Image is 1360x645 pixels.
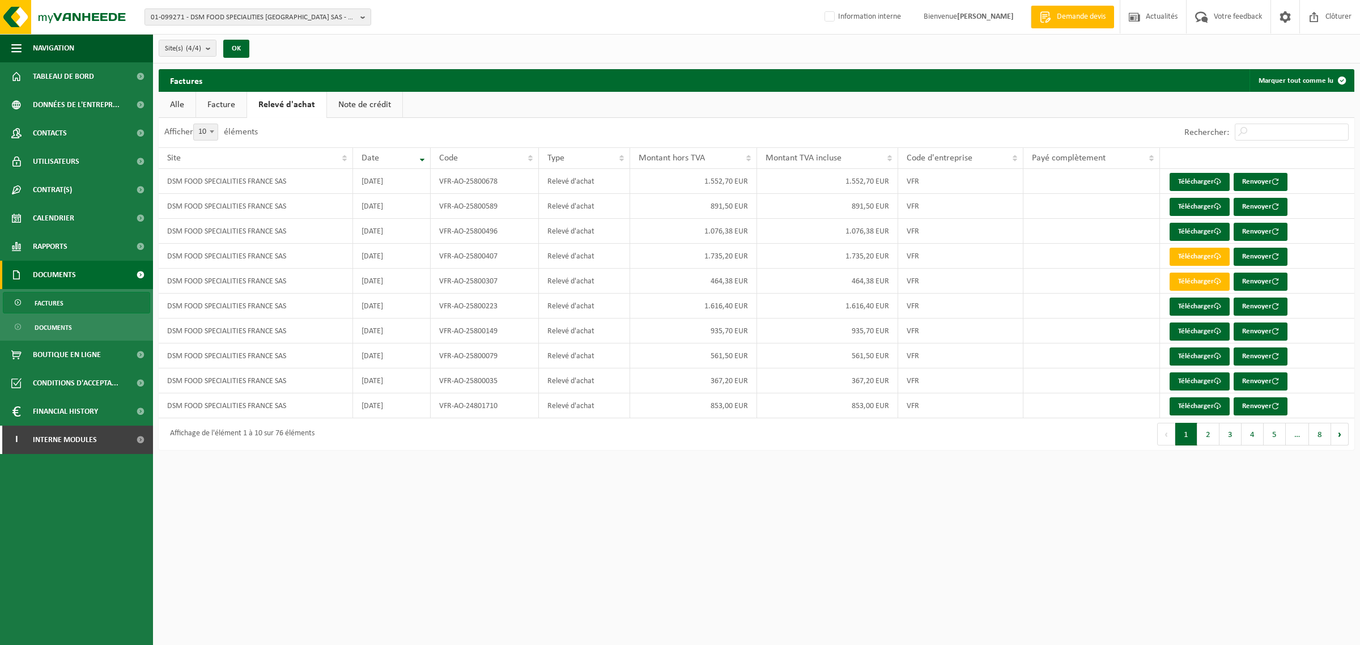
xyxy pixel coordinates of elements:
[33,91,120,119] span: Données de l'entrepr...
[167,154,181,163] span: Site
[33,232,67,261] span: Rapports
[630,194,758,219] td: 891,50 EUR
[539,269,630,294] td: Relevé d'achat
[33,34,74,62] span: Navigation
[957,12,1014,21] strong: [PERSON_NAME]
[159,343,353,368] td: DSM FOOD SPECIALITIES FRANCE SAS
[159,269,353,294] td: DSM FOOD SPECIALITIES FRANCE SAS
[431,219,539,244] td: VFR-AO-25800496
[1234,372,1287,391] button: Renvoyer
[757,169,898,194] td: 1.552,70 EUR
[1197,423,1219,445] button: 2
[757,319,898,343] td: 935,70 EUR
[766,154,841,163] span: Montant TVA incluse
[547,154,564,163] span: Type
[539,219,630,244] td: Relevé d'achat
[630,219,758,244] td: 1.076,38 EUR
[223,40,249,58] button: OK
[151,9,356,26] span: 01-099271 - DSM FOOD SPECIALITIES [GEOGRAPHIC_DATA] SAS - 59113 SECLIN, [STREET_ADDRESS]
[33,341,101,369] span: Boutique en ligne
[159,169,353,194] td: DSM FOOD SPECIALITIES FRANCE SAS
[431,319,539,343] td: VFR-AO-25800149
[33,119,67,147] span: Contacts
[431,294,539,319] td: VFR-AO-25800223
[1170,347,1230,366] a: Télécharger
[3,316,150,338] a: Documents
[1234,173,1287,191] button: Renvoyer
[1234,347,1287,366] button: Renvoyer
[757,294,898,319] td: 1.616,40 EUR
[159,294,353,319] td: DSM FOOD SPECIALITIES FRANCE SAS
[1170,298,1230,316] a: Télécharger
[539,319,630,343] td: Relevé d'achat
[1234,322,1287,341] button: Renvoyer
[1234,248,1287,266] button: Renvoyer
[757,219,898,244] td: 1.076,38 EUR
[196,92,246,118] a: Facture
[757,343,898,368] td: 561,50 EUR
[1175,423,1197,445] button: 1
[1170,322,1230,341] a: Télécharger
[1054,11,1108,23] span: Demande devis
[630,393,758,418] td: 853,00 EUR
[757,393,898,418] td: 853,00 EUR
[757,194,898,219] td: 891,50 EUR
[11,426,22,454] span: I
[1032,154,1106,163] span: Payé complètement
[353,319,430,343] td: [DATE]
[1264,423,1286,445] button: 5
[1234,223,1287,241] button: Renvoyer
[1234,198,1287,216] button: Renvoyer
[353,393,430,418] td: [DATE]
[431,169,539,194] td: VFR-AO-25800678
[630,269,758,294] td: 464,38 EUR
[898,269,1024,294] td: VFR
[353,194,430,219] td: [DATE]
[33,426,97,454] span: Interne modules
[539,393,630,418] td: Relevé d'achat
[539,169,630,194] td: Relevé d'achat
[898,294,1024,319] td: VFR
[362,154,379,163] span: Date
[327,92,402,118] a: Note de crédit
[431,194,539,219] td: VFR-AO-25800589
[539,194,630,219] td: Relevé d'achat
[822,9,901,26] label: Information interne
[431,368,539,393] td: VFR-AO-25800035
[1234,273,1287,291] button: Renvoyer
[159,40,216,57] button: Site(s)(4/4)
[353,244,430,269] td: [DATE]
[159,393,353,418] td: DSM FOOD SPECIALITIES FRANCE SAS
[1286,423,1309,445] span: …
[1242,423,1264,445] button: 4
[1170,223,1230,241] a: Télécharger
[33,204,74,232] span: Calendrier
[33,261,76,289] span: Documents
[757,269,898,294] td: 464,38 EUR
[1170,248,1230,266] a: Télécharger
[353,219,430,244] td: [DATE]
[1157,423,1175,445] button: Previous
[159,244,353,269] td: DSM FOOD SPECIALITIES FRANCE SAS
[1170,397,1230,415] a: Télécharger
[1219,423,1242,445] button: 3
[193,124,218,141] span: 10
[439,154,458,163] span: Code
[1184,128,1229,137] label: Rechercher:
[431,244,539,269] td: VFR-AO-25800407
[1170,198,1230,216] a: Télécharger
[33,147,79,176] span: Utilisateurs
[630,169,758,194] td: 1.552,70 EUR
[431,269,539,294] td: VFR-AO-25800307
[630,244,758,269] td: 1.735,20 EUR
[165,40,201,57] span: Site(s)
[353,343,430,368] td: [DATE]
[1170,173,1230,191] a: Télécharger
[353,269,430,294] td: [DATE]
[186,45,201,52] count: (4/4)
[1170,372,1230,391] a: Télécharger
[164,128,258,137] label: Afficher éléments
[35,292,63,314] span: Factures
[431,393,539,418] td: VFR-AO-24801710
[898,194,1024,219] td: VFR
